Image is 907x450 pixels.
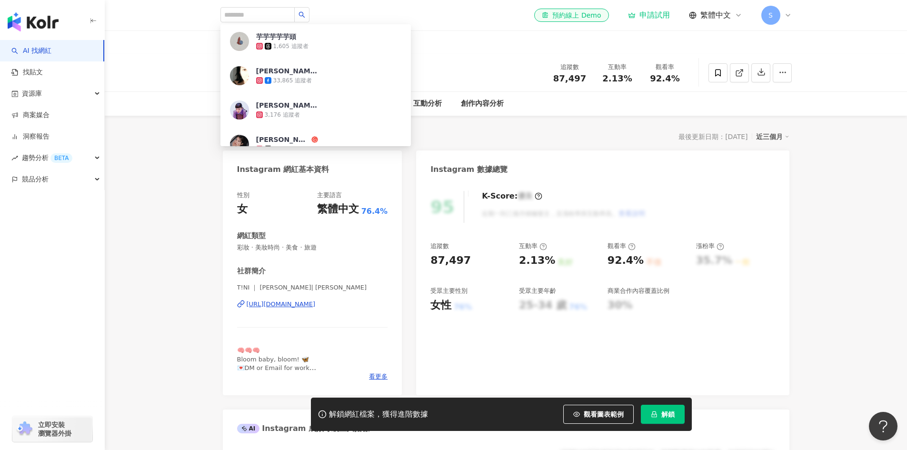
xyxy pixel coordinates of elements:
[22,83,42,104] span: 資源庫
[430,298,451,313] div: 女性
[366,98,394,110] div: 相似網紅
[263,98,292,110] div: 受眾分析
[599,62,636,72] div: 互動率
[220,36,268,54] button: 8.7萬
[11,155,18,161] span: rise
[256,76,283,83] span: tinichien
[237,164,329,175] div: Instagram 網紅基本資料
[430,164,508,175] div: Instagram 數據總覽
[241,38,261,51] div: 8.7萬
[237,202,248,217] div: 女
[8,12,59,31] img: logo
[542,10,601,20] div: 預約線上 Demo
[628,10,670,20] a: 申請試用
[223,130,242,143] div: 總覽
[247,300,316,309] div: [URL][DOMAIN_NAME]
[237,283,388,292] span: T!NI ｜ [PERSON_NAME]| [PERSON_NAME]
[237,191,249,200] div: 性別
[289,38,307,51] div: 2.3萬
[461,98,504,110] div: 創作內容分析
[361,206,388,217] span: 76.4%
[413,98,442,110] div: 互動分析
[237,266,266,276] div: 社群簡介
[317,191,342,200] div: 主要語言
[22,147,72,169] span: 趨勢分析
[237,231,266,241] div: 網紅類型
[317,202,359,217] div: 繁體中文
[647,62,683,72] div: 觀看率
[11,110,50,120] a: 商案媒合
[602,74,632,83] span: 2.13%
[519,253,555,268] div: 2.13%
[696,242,724,250] div: 漲粉率
[311,98,347,110] div: 合作與價值
[50,153,72,163] div: BETA
[12,416,92,442] a: chrome extension立即安裝 瀏覽器外掛
[329,410,428,420] div: 解鎖網紅檔案，獲得進階數據
[650,74,679,83] span: 92.4%
[256,60,283,72] div: 簡廷倪
[11,68,43,77] a: 找貼文
[237,300,388,309] a: [URL][DOMAIN_NAME]
[553,73,586,83] span: 87,497
[220,59,249,87] img: KOL Avatar
[678,133,748,140] div: 最後更新日期：[DATE]
[584,410,624,418] span: 觀看圖表範例
[608,287,669,295] div: 商業合作內容覆蓋比例
[552,62,588,72] div: 追蹤數
[519,287,556,295] div: 受眾主要年齡
[369,372,388,381] span: 看更多
[534,9,608,22] a: 預約線上 Demo
[38,420,71,438] span: 立即安裝 瀏覽器外掛
[563,405,634,424] button: 觀看圖表範例
[756,130,789,143] div: 近三個月
[22,169,49,190] span: 競品分析
[482,191,542,201] div: K-Score :
[237,347,345,380] span: 🧠🧠🧠 Bloom baby, bloom! 🦋 💌DM or Email for work [EMAIL_ADDRESS][DOMAIN_NAME]
[11,132,50,141] a: 洞察報告
[608,242,636,250] div: 觀看率
[661,410,675,418] span: 解鎖
[641,405,685,424] button: 解鎖
[15,421,34,437] img: chrome extension
[608,253,644,268] div: 92.4%
[237,243,388,252] span: 彩妝 · 美妝時尚 · 美食 · 旅遊
[11,46,51,56] a: searchAI 找網紅
[430,242,449,250] div: 追蹤數
[430,287,468,295] div: 受眾主要性別
[430,253,471,268] div: 87,497
[700,10,731,20] span: 繁體中文
[651,411,658,418] span: lock
[230,98,244,110] div: 總覽
[768,10,773,20] span: S
[299,11,305,18] span: search
[519,242,547,250] div: 互動率
[273,36,314,54] button: 2.3萬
